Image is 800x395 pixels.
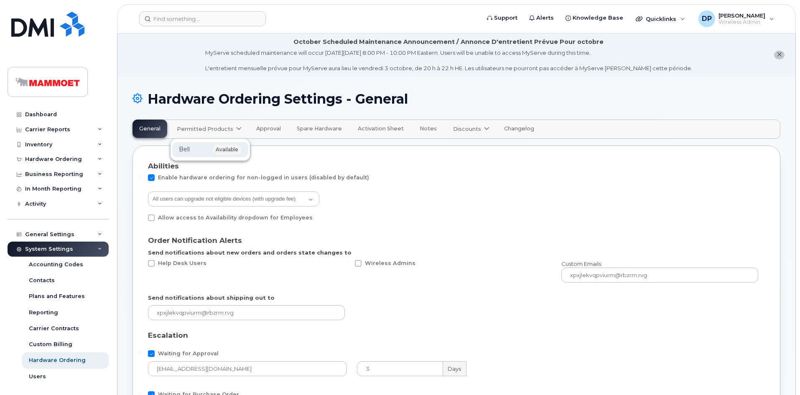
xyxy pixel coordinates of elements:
[290,120,348,138] a: Spare Hardware
[561,260,602,267] span: Custom Emails:
[413,120,443,138] a: Notes
[250,120,287,138] a: Approval
[133,120,167,138] a: General
[205,49,692,72] div: MyServe scheduled maintenance will occur [DATE][DATE] 8:00 PM - 10:00 PM Eastern. Users will be u...
[358,125,404,132] span: Activation Sheet
[148,330,765,340] div: Escalation
[172,142,248,157] div: Bellavailable
[158,214,313,221] span: Allow access to Availability dropdown for Employees
[446,120,494,138] a: Discounts
[561,268,758,283] input: xpxjlekvqpviurm@rbzrm.rvg
[148,161,765,171] div: Abilities
[764,359,794,389] iframe: Messenger Launcher
[148,235,765,245] div: Order Notification Alerts
[420,125,437,132] span: Notes
[774,51,785,59] button: close notification
[148,361,347,376] input: Escalation Contact Email
[442,361,466,376] label: Days
[170,120,247,138] a: Permitted Products
[297,125,342,132] span: Spare Hardware
[352,120,410,138] a: Activation Sheet
[212,145,242,155] span: available
[256,125,281,132] span: Approval
[138,350,142,354] input: Waiting for Approval
[345,260,349,264] input: Wireless Admins
[158,260,206,266] span: Help Desk Users
[148,249,352,257] label: Send notifications about new orders and orders state changes to
[365,260,415,266] span: Wireless Admins
[138,214,142,219] input: Allow access to Availability dropdown for Employees
[158,174,369,181] span: Enable hardware ordering for non-logged in users (disabled by default)
[453,125,481,133] span: Discounts
[498,120,540,138] a: Changelog
[132,92,780,106] h1: Hardware Ordering Settings - General
[179,145,190,154] span: Bell
[138,260,142,264] input: Help Desk Users
[504,125,534,132] span: Changelog
[293,38,604,46] div: October Scheduled Maintenance Announcement / Annonce D'entretient Prévue Pour octobre
[148,305,345,320] input: xpxjlekvqpviurm@rbzrm.rvg
[177,125,233,133] span: Permitted Products
[158,350,219,357] span: Waiting for Approval
[138,174,142,178] input: Enable hardware ordering for non-logged in users (disabled by default)
[148,294,275,302] label: Send notifications about shipping out to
